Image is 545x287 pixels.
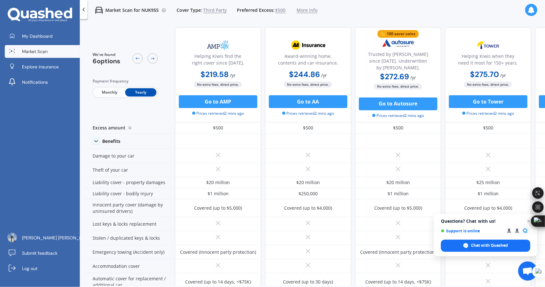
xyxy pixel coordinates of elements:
div: 100 saver coins [387,31,416,37]
span: $500 [276,7,286,13]
div: $1 million [388,190,409,197]
div: Emergency towing (Accident only) [85,245,171,259]
a: Open chat [518,261,537,281]
div: Covered (up to 14 days, <$75K) [365,279,431,285]
a: Explore insurance [5,60,80,73]
div: $1 million [478,190,499,197]
span: Yearly [125,88,156,97]
div: $500 [175,122,261,134]
a: My Dashboard [5,30,80,43]
span: Prices retrieved 2 mins ago [462,111,514,116]
img: Tower.webp [467,37,509,53]
img: car.f15378c7a67c060ca3f3.svg [95,6,103,14]
div: Lost keys & locks replacement [85,217,171,231]
span: Prices retrieved 2 mins ago [192,111,244,116]
div: Covered (up to $4,000) [464,205,512,211]
span: / yr [230,72,236,78]
div: $1 million [208,190,229,197]
b: $275.70 [470,69,499,79]
p: Market Scan for NUK955 [105,7,159,13]
div: Covered (up to 14 days, <$75K) [185,279,251,285]
span: Chat with Quashed [471,243,508,248]
img: AMP.webp [197,37,239,53]
span: We've found [93,52,120,58]
span: Market Scan [22,48,48,55]
button: Go to Tower [449,95,527,108]
span: Monthly [94,88,125,97]
a: Log out [5,262,80,275]
div: Covered (up to $5,000) [374,205,422,211]
div: $500 [355,122,441,134]
span: / yr [501,72,506,78]
span: More info [297,7,317,13]
span: Prices retrieved 2 mins ago [282,111,334,116]
span: No extra fees, direct price. [194,81,242,88]
div: Excess amount [85,122,171,134]
button: Go to Autosure [359,97,437,110]
span: / yr [411,74,416,81]
img: points [381,32,385,36]
div: Helping Kiwis when they need it most for 150+ years. [450,53,526,69]
a: Submit feedback [5,247,80,260]
b: $219.58 [201,69,229,79]
div: Covered (Innocent party protection) [360,249,436,255]
div: Covered (Innocent party protection) [180,249,256,255]
div: Covered (up to $4,000) [284,205,332,211]
button: Go to AA [269,95,347,108]
div: Payment frequency [93,78,158,84]
div: Stolen / duplicated keys & locks [85,231,171,245]
img: Autosure.webp [377,35,419,51]
span: Support is online [441,229,503,233]
span: Third Party [203,7,227,13]
div: $20 million [296,179,320,186]
span: Cover Type: [177,7,202,13]
b: $272.69 [380,72,409,81]
div: Liability cover - bodily injury [85,188,171,199]
div: $250,000 [299,190,318,197]
div: Damage to your car [85,149,171,163]
div: Liability cover - property damages [85,177,171,188]
div: Covered (up to 30 days) [283,279,333,285]
div: Helping Kiwis find the right cover since [DATE]. [180,53,256,69]
span: Questions? Chat with us! [441,219,530,224]
div: Covered (up to $5,000) [194,205,242,211]
span: No extra fees, direct price. [374,83,422,89]
span: Log out [22,265,37,272]
div: Theft of your car [85,163,171,177]
a: Notifications [5,76,80,89]
a: Market Scan [5,45,80,58]
div: Award-winning home, contents and car insurance. [270,53,346,69]
span: Explore insurance [22,64,59,70]
a: [PERSON_NAME] [PERSON_NAME] [5,231,80,244]
div: Trusted by [PERSON_NAME] since [DATE]. Underwritten by [PERSON_NAME]. [360,51,436,71]
img: ACg8ocLg3hMP-U46FUaG26B4WVdjzX5k_opWvZ18dkV8ths7f-WA7SHd=s96-c [7,233,17,242]
span: Submit feedback [22,250,57,256]
span: No extra fees, direct price. [284,81,332,88]
button: Go to AMP [179,95,257,108]
span: Notifications [22,79,48,85]
img: AA.webp [287,37,329,53]
span: No extra fees, direct price. [464,81,512,88]
div: Innocent party cover (damage by uninsured drivers) [85,199,171,217]
span: 6 options [93,57,120,65]
div: $20 million [206,179,230,186]
span: My Dashboard [22,33,53,39]
div: $20 million [386,179,410,186]
div: $500 [445,122,531,134]
span: [PERSON_NAME] [PERSON_NAME] [22,235,93,241]
div: $500 [265,122,351,134]
span: / yr [322,72,327,78]
span: Preferred Excess: [237,7,275,13]
b: $244.86 [289,69,320,79]
span: Prices retrieved 2 mins ago [372,113,424,119]
div: Benefits [102,138,120,144]
span: Chat with Quashed [441,240,530,252]
div: Accommodation cover [85,259,171,273]
div: $25 million [476,179,500,186]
